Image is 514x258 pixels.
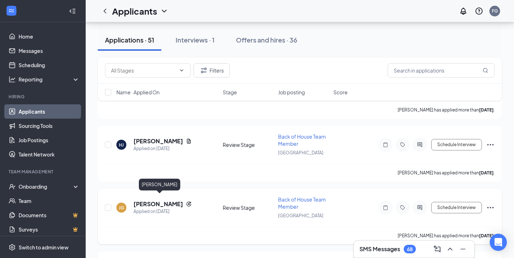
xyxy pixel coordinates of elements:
div: HJ [119,142,124,148]
a: Scheduling [19,58,80,72]
span: [GEOGRAPHIC_DATA] [278,213,323,218]
h5: [PERSON_NAME] [133,137,183,145]
div: Open Intercom Messenger [490,234,507,251]
div: Applied on [DATE] [133,208,192,215]
span: Stage [223,89,237,96]
svg: ActiveChat [415,205,424,210]
svg: Filter [200,66,208,75]
span: [GEOGRAPHIC_DATA] [278,150,323,155]
div: Applications · 51 [105,35,154,44]
b: [DATE] [479,107,494,113]
svg: Settings [9,244,16,251]
a: DocumentsCrown [19,208,80,222]
p: [PERSON_NAME] has applied more than . [398,170,495,176]
svg: MagnifyingGlass [483,68,488,73]
button: ChevronUp [444,243,456,255]
input: Search in applications [388,63,495,78]
a: Sourcing Tools [19,119,80,133]
b: [DATE] [479,233,494,238]
span: Score [333,89,348,96]
p: [PERSON_NAME] has applied more than . [398,107,495,113]
svg: Note [381,205,390,210]
svg: Note [381,142,390,148]
div: Offers and hires · 36 [236,35,297,44]
a: Team [19,194,80,208]
h1: Applicants [112,5,157,17]
svg: Ellipses [486,140,495,149]
svg: Collapse [69,8,76,15]
div: Review Stage [223,204,274,211]
svg: ComposeMessage [433,245,442,253]
div: JG [119,205,124,211]
div: Switch to admin view [19,244,69,251]
b: [DATE] [479,170,494,175]
svg: UserCheck [9,183,16,190]
h5: [PERSON_NAME] [133,200,183,208]
div: Review Stage [223,141,274,148]
div: 68 [407,246,413,252]
svg: Tag [398,205,407,210]
div: Reporting [19,76,80,83]
svg: Document [186,138,192,144]
svg: Minimize [459,245,467,253]
div: Interviews · 1 [176,35,215,44]
div: Applied on [DATE] [133,145,192,152]
input: All Stages [111,66,176,74]
div: FG [492,8,498,14]
span: Name · Applied On [116,89,160,96]
button: Schedule Interview [431,202,482,213]
div: [PERSON_NAME] [139,179,180,190]
svg: QuestionInfo [475,7,483,15]
a: SurveysCrown [19,222,80,237]
div: Hiring [9,94,78,100]
button: Filter Filters [193,63,230,78]
svg: Tag [398,142,407,148]
span: Back of House Team Member [278,133,326,147]
svg: Analysis [9,76,16,83]
div: Team Management [9,169,78,175]
a: Talent Network [19,147,80,162]
svg: Reapply [186,201,192,207]
h3: SMS Messages [359,245,400,253]
svg: Ellipses [486,203,495,212]
svg: ActiveChat [415,142,424,148]
svg: ChevronDown [179,68,185,73]
button: Minimize [457,243,469,255]
a: Messages [19,44,80,58]
button: ComposeMessage [432,243,443,255]
svg: Notifications [459,7,468,15]
div: Onboarding [19,183,74,190]
button: Schedule Interview [431,139,482,150]
svg: WorkstreamLogo [8,7,15,14]
a: Home [19,29,80,44]
a: Job Postings [19,133,80,147]
p: [PERSON_NAME] has applied more than . [398,233,495,239]
span: Back of House Team Member [278,196,326,210]
svg: ChevronDown [160,7,168,15]
svg: ChevronLeft [101,7,109,15]
svg: ChevronUp [446,245,454,253]
a: Applicants [19,104,80,119]
span: Job posting [278,89,305,96]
